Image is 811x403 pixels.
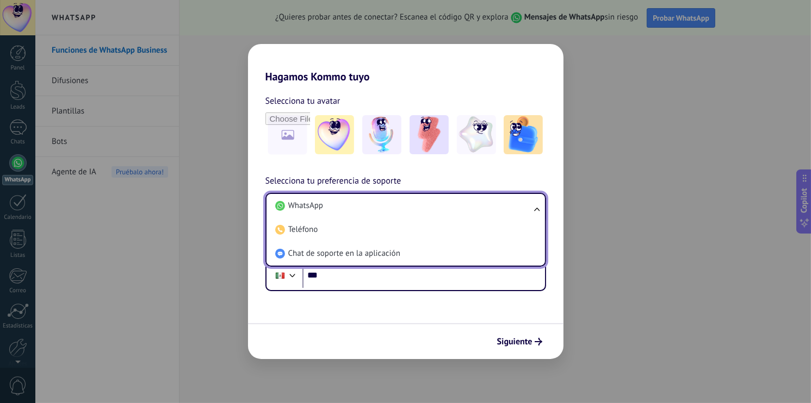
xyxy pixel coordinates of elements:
[265,94,341,108] span: Selecciona tu avatar
[270,264,290,287] div: Mexico: + 52
[288,248,400,259] span: Chat de soporte en la aplicación
[288,224,318,235] span: Teléfono
[288,200,323,211] span: WhatsApp
[362,115,401,154] img: -2.jpeg
[492,332,547,351] button: Siguiente
[457,115,496,154] img: -4.jpeg
[248,44,564,83] h2: Hagamos Kommo tuyo
[497,338,533,345] span: Siguiente
[265,174,401,188] span: Selecciona tu preferencia de soporte
[315,115,354,154] img: -1.jpeg
[410,115,449,154] img: -3.jpeg
[504,115,543,154] img: -5.jpeg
